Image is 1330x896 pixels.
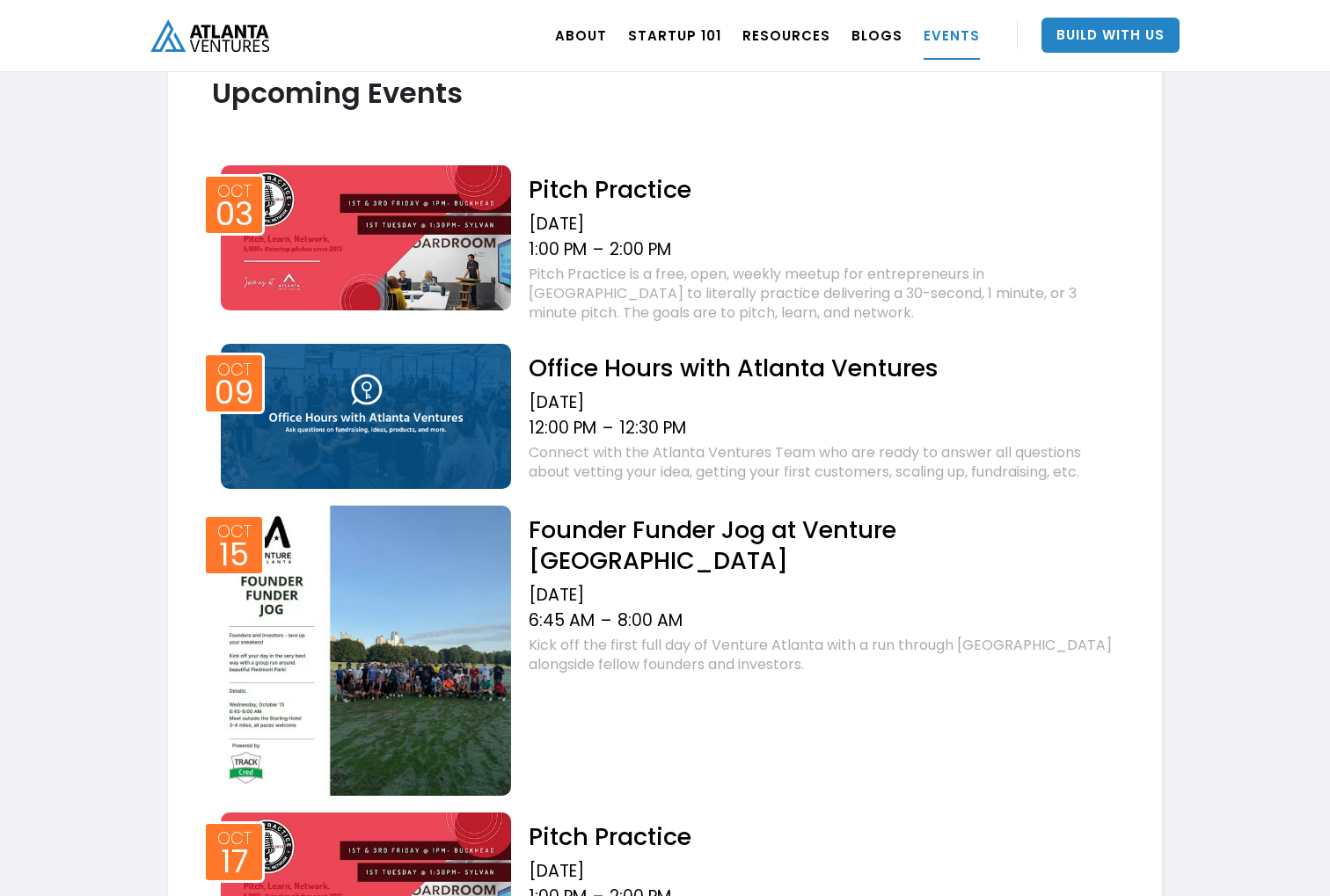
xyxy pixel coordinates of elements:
div: Oct [217,523,252,540]
img: Event thumb [221,165,511,310]
a: BLOGS [851,11,902,60]
div: 03 [216,201,253,228]
div: [DATE] [529,861,1118,882]
div: – [593,239,603,260]
div: [DATE] [529,214,1118,235]
a: ABOUT [555,11,607,60]
a: EVENTS [924,11,980,60]
a: Event thumbOct15Founder Funder Jog at Venture [GEOGRAPHIC_DATA][DATE]6:45 AM–8:00 AMKick off the ... [212,501,1118,796]
div: Oct [217,361,252,378]
div: 12:00 PM [529,418,596,439]
h2: Founder Funder Jog at Venture [GEOGRAPHIC_DATA] [529,514,1118,576]
img: Event thumb [221,506,511,796]
div: Connect with the Atlanta Ventures Team who are ready to answer all questions about vetting your i... [529,443,1118,482]
div: 8:00 AM [617,610,683,631]
div: Kick off the first full day of Venture Atlanta with a run through [GEOGRAPHIC_DATA] alongside fel... [529,636,1118,674]
a: Event thumbOct09Office Hours with Atlanta Ventures[DATE]12:00 PM–12:30 PMConnect with the Atlanta... [212,339,1118,489]
div: Oct [217,183,252,200]
div: 2:00 PM [610,239,671,260]
h2: Office Hours with Atlanta Ventures [529,353,1118,383]
div: Pitch Practice is a free, open, weekly meetup for entrepreneurs in [GEOGRAPHIC_DATA] to literally... [529,265,1118,323]
div: – [601,610,611,631]
h2: Upcoming Events [212,77,1118,108]
div: 17 [221,849,248,875]
h2: Pitch Practice [529,821,1118,852]
div: Oct [217,830,252,847]
a: Event thumbOct03Pitch Practice[DATE]1:00 PM–2:00 PMPitch Practice is a free, open, weekly meetup ... [212,161,1118,327]
div: [DATE] [529,392,1118,413]
a: Build With Us [1041,18,1180,53]
div: 15 [219,542,249,568]
div: 1:00 PM [529,239,587,260]
div: 09 [215,380,254,406]
div: [DATE] [529,585,1118,606]
img: Event thumb [221,344,511,489]
div: – [603,418,613,439]
div: 6:45 AM [529,610,595,631]
h2: Pitch Practice [529,174,1118,205]
a: RESOURCES [742,11,830,60]
div: 12:30 PM [619,418,686,439]
a: Startup 101 [628,11,721,60]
